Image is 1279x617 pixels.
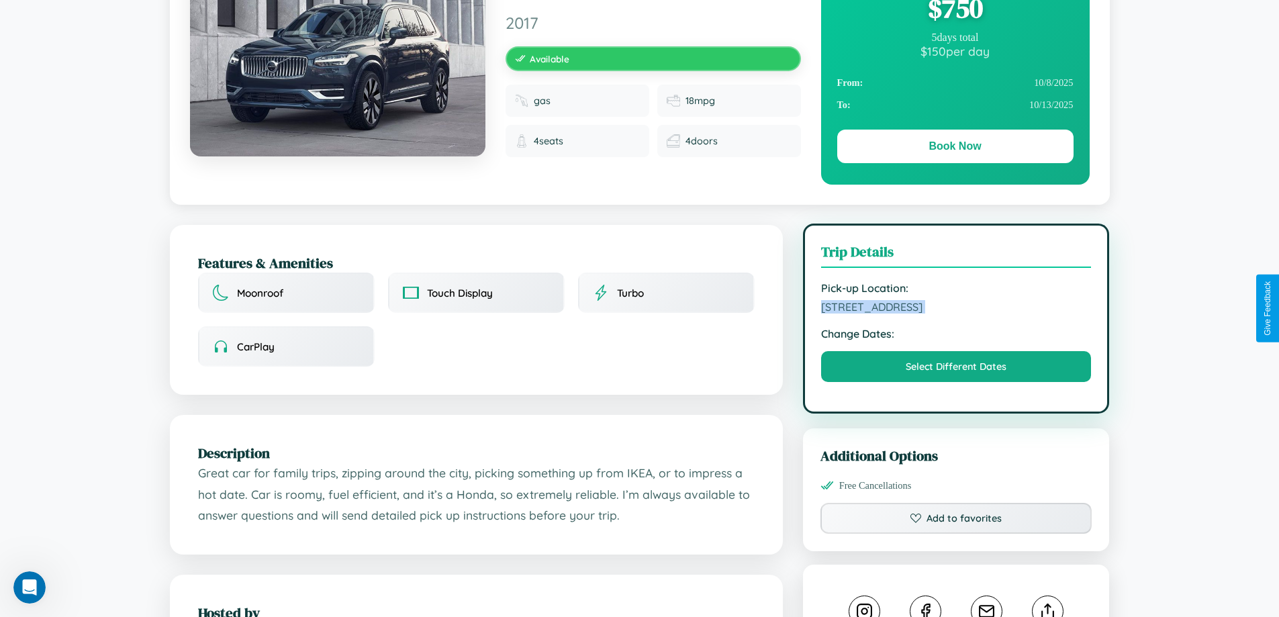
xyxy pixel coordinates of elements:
[837,130,1074,163] button: Book Now
[821,327,1092,340] strong: Change Dates:
[837,77,863,89] strong: From:
[837,32,1074,44] div: 5 days total
[837,72,1074,94] div: 10 / 8 / 2025
[837,44,1074,58] div: $ 150 per day
[506,13,801,33] span: 2017
[839,480,912,491] span: Free Cancellations
[667,94,680,107] img: Fuel efficiency
[534,95,551,107] span: gas
[685,135,718,147] span: 4 doors
[198,463,755,526] p: Great car for family trips, zipping around the city, picking something up from IKEA, or to impres...
[821,281,1092,295] strong: Pick-up Location:
[820,503,1092,534] button: Add to favorites
[515,94,528,107] img: Fuel type
[237,340,275,353] span: CarPlay
[685,95,715,107] span: 18 mpg
[198,253,755,273] h2: Features & Amenities
[530,53,569,64] span: Available
[821,300,1092,314] span: [STREET_ADDRESS]
[821,242,1092,268] h3: Trip Details
[821,351,1092,382] button: Select Different Dates
[837,94,1074,116] div: 10 / 13 / 2025
[515,134,528,148] img: Seats
[667,134,680,148] img: Doors
[820,446,1092,465] h3: Additional Options
[427,287,493,299] span: Touch Display
[198,443,755,463] h2: Description
[617,287,644,299] span: Turbo
[837,99,851,111] strong: To:
[237,287,283,299] span: Moonroof
[1263,281,1272,336] div: Give Feedback
[534,135,563,147] span: 4 seats
[13,571,46,604] iframe: Intercom live chat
